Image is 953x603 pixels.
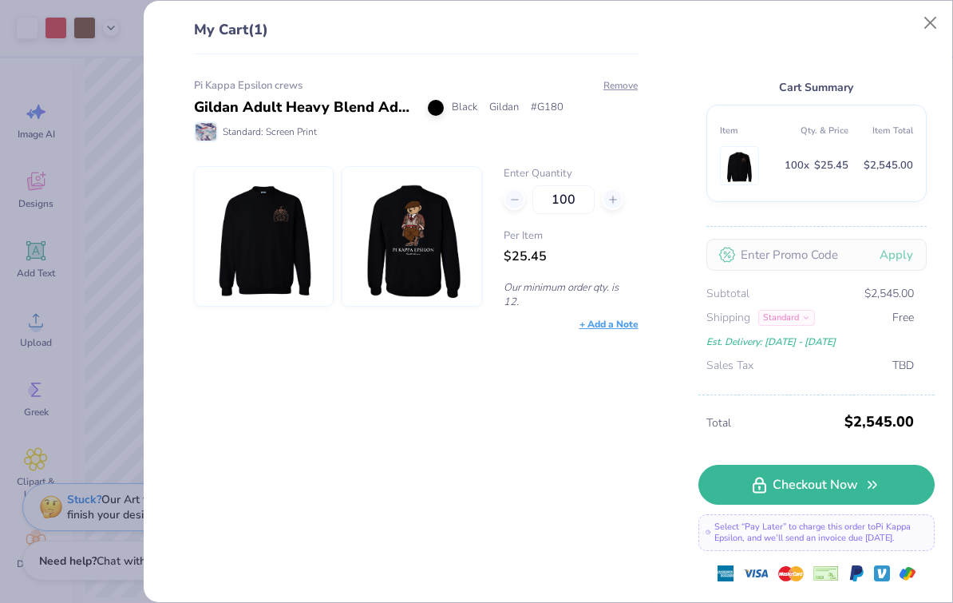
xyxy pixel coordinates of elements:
span: Free [892,309,914,327]
img: Gildan G180 [724,147,755,184]
span: Subtotal [706,285,749,303]
div: My Cart (1) [194,19,639,54]
div: Standard [758,310,815,326]
div: Est. Delivery: [DATE] - [DATE] [706,333,914,351]
input: Enter Promo Code [706,239,927,271]
p: Our minimum order qty. is 12. [504,280,638,309]
div: + Add a Note [579,317,639,331]
img: Gildan G180 [207,167,321,306]
img: Paypal [848,565,864,581]
button: Close [915,8,946,38]
span: $2,545.00 [864,285,914,303]
div: Cart Summary [706,78,927,97]
img: Standard: Screen Print [196,123,216,141]
span: Black [452,100,477,116]
img: cheque [813,565,839,581]
span: Standard: Screen Print [223,125,317,139]
span: 100 x [785,157,809,175]
div: Select “Pay Later” to charge this order to Pi Kappa Epsilon , and we’ll send an invoice due [DATE]. [698,514,935,551]
span: Per Item [504,228,638,244]
th: Item [720,118,785,143]
img: visa [743,561,769,586]
span: $2,545.00 [864,157,913,175]
img: express [718,565,734,581]
span: Shipping [706,309,750,327]
th: Qty. & Price [784,118,848,143]
a: Checkout Now [698,465,935,505]
th: Item Total [848,118,913,143]
span: TBD [892,357,914,375]
img: Venmo [874,565,890,581]
img: Gildan G180 [355,167,469,306]
img: master-card [778,561,804,586]
span: Sales Tax [706,357,753,375]
span: $25.45 [814,157,848,175]
div: Gildan Adult Heavy Blend Adult 8 Oz. 50/50 Fleece Crew [194,97,416,118]
div: Pi Kappa Epsilon crews [194,78,639,94]
span: $25.45 [504,248,547,265]
span: Gildan [489,100,519,116]
img: GPay [900,565,915,581]
input: – – [532,185,595,214]
span: # G180 [531,100,563,116]
span: Total [706,415,840,432]
span: $2,545.00 [844,407,914,436]
label: Enter Quantity [504,166,638,182]
button: Remove [603,78,639,93]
